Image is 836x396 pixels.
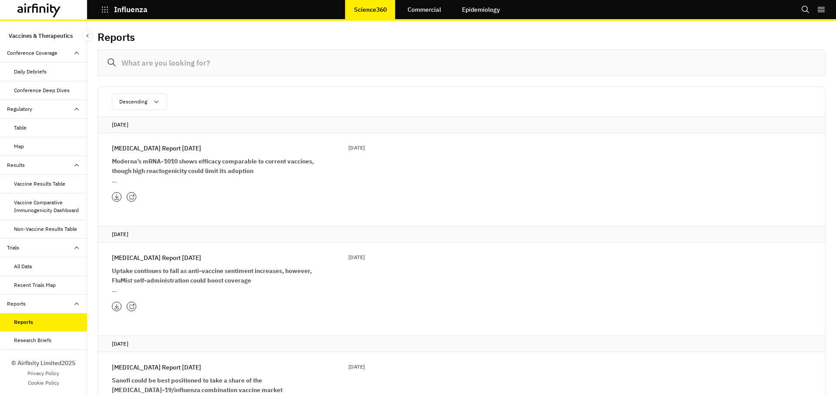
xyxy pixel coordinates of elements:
div: Conference Coverage [7,49,57,57]
p: Vaccines & Therapeutics [9,28,73,44]
h2: Reports [98,31,135,43]
strong: Uptake continues to fall as anti-vaccine sentiment increases, however, FluMist self-administratio... [112,267,312,284]
p: [MEDICAL_DATA] Report [DATE] [112,363,201,372]
div: Daily Debriefs [14,68,47,76]
div: … [112,266,321,295]
div: Map [14,143,24,150]
div: Non-Vaccine Results Table [14,225,77,233]
p: Science360 [354,6,387,13]
div: Trials [7,244,19,252]
input: What are you looking for? [98,50,826,76]
p: [DATE] [112,339,811,348]
button: Influenza [101,2,148,17]
strong: Sanofi could be best positioned to take a share of the [MEDICAL_DATA]-19/influenza combination va... [112,376,283,394]
div: Recent Trials Map [14,281,56,289]
p: [DATE] [348,253,365,262]
strong: Moderna’s mRNA-1010 shows efficacy comparable to current vaccines, though high reactogenicity cou... [112,157,314,175]
div: Table [14,124,27,132]
div: Regulatory [7,105,32,113]
p: [MEDICAL_DATA] Report [DATE] [112,143,201,153]
p: Influenza [114,6,148,13]
div: Research Briefs [14,336,51,344]
div: Results [7,161,25,169]
p: © Airfinity Limited 2025 [11,359,75,368]
p: [DATE] [348,143,365,152]
p: [DATE] [112,230,811,239]
div: All Data [14,263,32,270]
ul: … [112,176,321,185]
div: Vaccine Results Table [14,180,65,188]
div: Conference Deep Dives [14,87,70,94]
p: [DATE] [112,120,811,129]
a: Cookie Policy [28,379,59,387]
p: [DATE] [348,363,365,371]
p: [MEDICAL_DATA] Report [DATE] [112,253,201,263]
button: Close Sidebar [82,30,93,41]
div: Vaccine Comparative Immunogenicity Dashboard [14,199,80,214]
div: Reports [7,300,26,308]
div: Reports [14,318,33,326]
button: Descending [112,93,167,110]
a: Privacy Policy [27,369,59,377]
button: Search [801,2,810,17]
